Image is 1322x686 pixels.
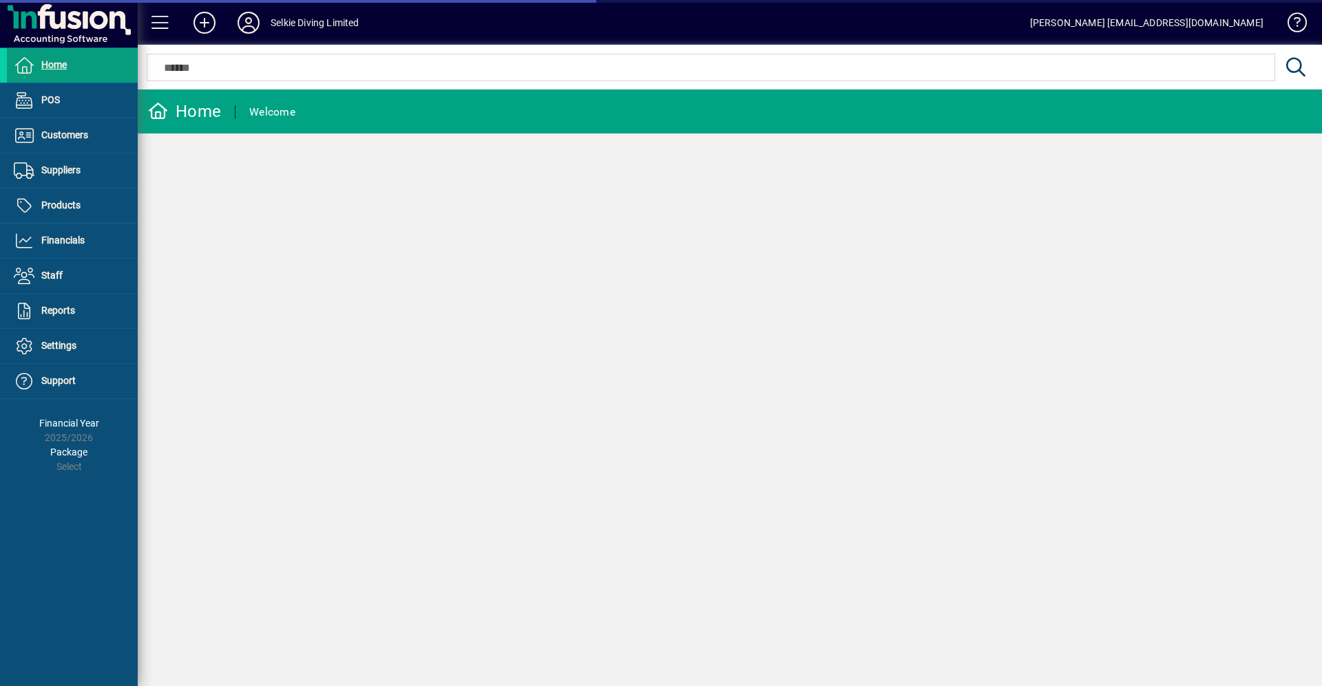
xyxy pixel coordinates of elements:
span: Products [41,200,81,211]
span: Suppliers [41,164,81,175]
span: Staff [41,270,63,281]
div: Welcome [249,101,295,123]
a: Products [7,189,138,223]
button: Profile [227,10,271,35]
button: Add [182,10,227,35]
a: Customers [7,118,138,153]
span: Home [41,59,67,70]
a: Reports [7,294,138,328]
span: Reports [41,305,75,316]
a: Financials [7,224,138,258]
a: Support [7,364,138,398]
div: Selkie Diving Limited [271,12,359,34]
a: Staff [7,259,138,293]
span: Settings [41,340,76,351]
div: [PERSON_NAME] [EMAIL_ADDRESS][DOMAIN_NAME] [1030,12,1263,34]
span: Customers [41,129,88,140]
a: Suppliers [7,153,138,188]
span: Support [41,375,76,386]
div: Home [148,100,221,122]
span: Financial Year [39,418,99,429]
span: Financials [41,235,85,246]
span: POS [41,94,60,105]
a: Knowledge Base [1277,3,1305,47]
span: Package [50,447,87,458]
a: Settings [7,329,138,363]
a: POS [7,83,138,118]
